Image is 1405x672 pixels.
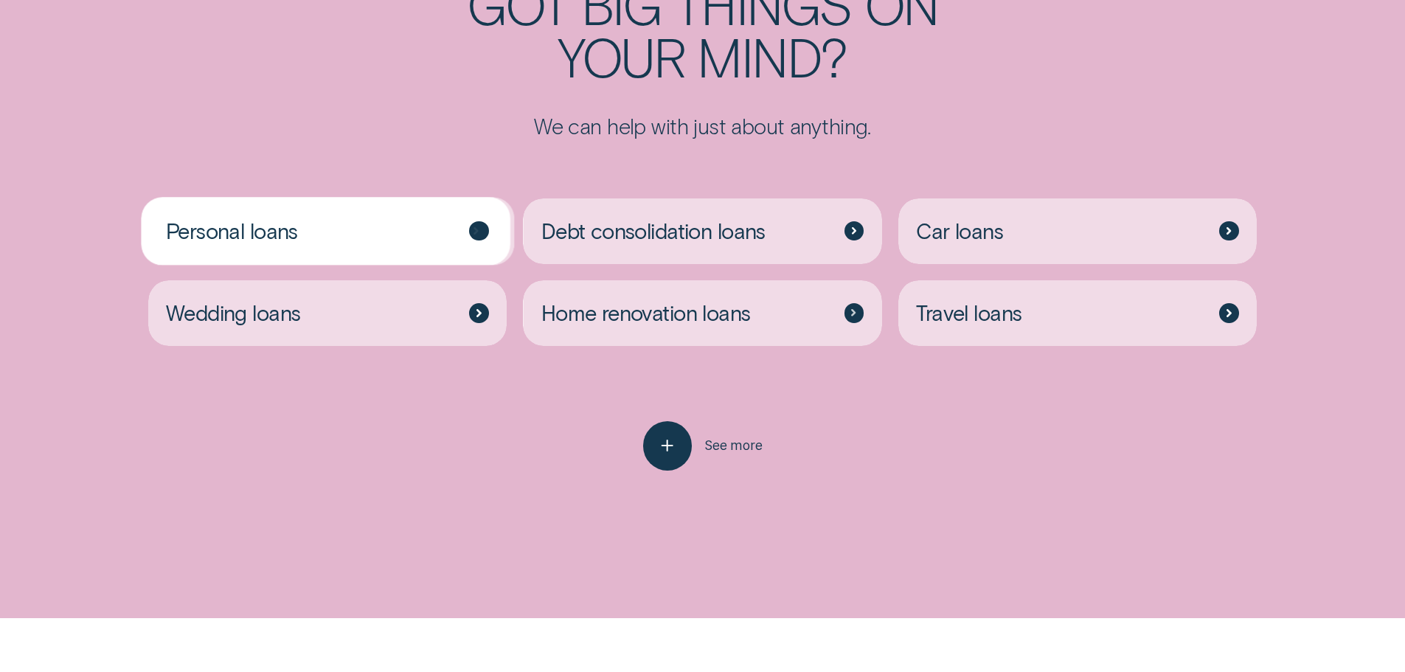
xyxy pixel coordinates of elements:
[643,421,763,471] button: See more
[382,113,1022,139] p: We can help with just about anything.
[166,218,298,244] span: Personal loans
[898,198,1257,264] a: Car loans
[166,299,301,326] span: Wedding loans
[541,299,751,326] span: Home renovation loans
[704,437,763,454] span: See more
[541,218,766,244] span: Debt consolidation loans
[898,280,1257,346] a: Travel loans
[148,198,507,264] a: Personal loans
[916,218,1003,244] span: Car loans
[148,280,507,346] a: Wedding loans
[523,280,882,346] a: Home renovation loans
[916,299,1021,326] span: Travel loans
[523,198,882,264] a: Debt consolidation loans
